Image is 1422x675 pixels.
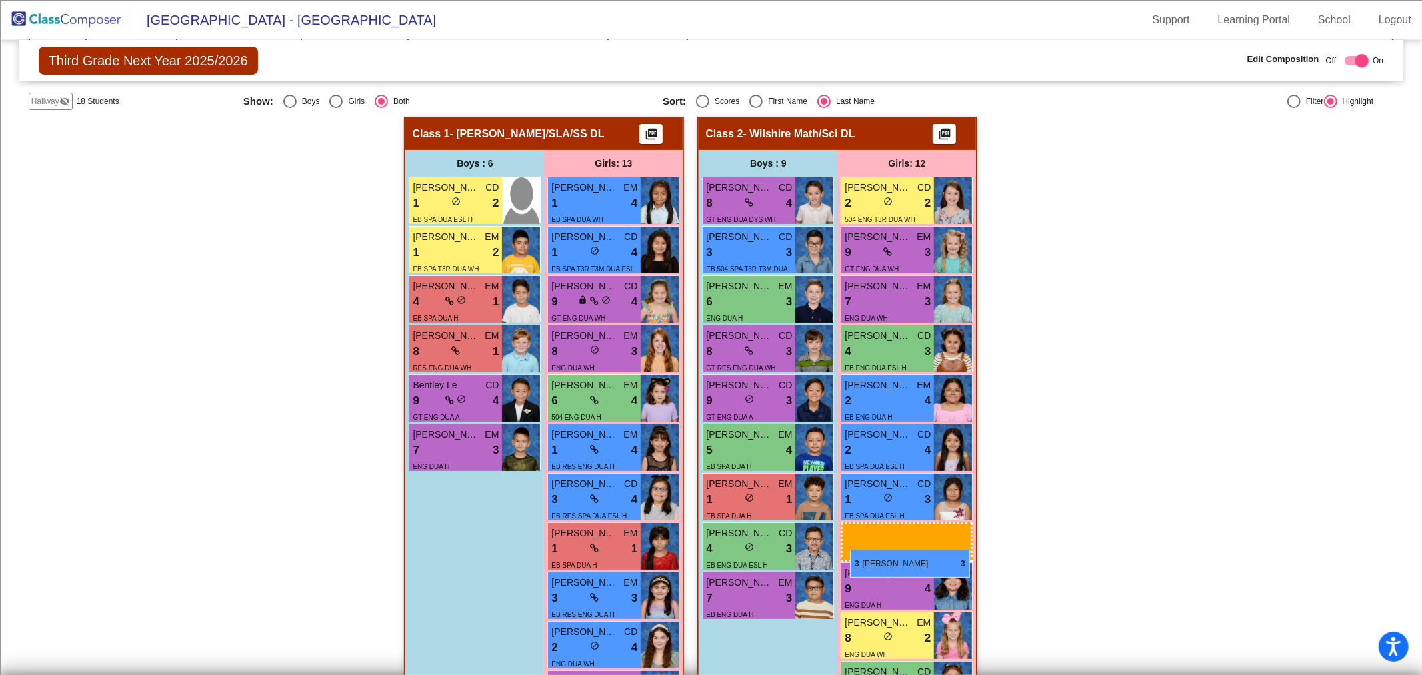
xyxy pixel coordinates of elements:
span: 3 [493,442,499,459]
span: EB SPA DUA H [706,463,751,470]
span: do_not_disturb_alt [451,197,461,206]
span: 4 [925,392,931,410]
span: 1 [413,244,419,261]
span: [PERSON_NAME] [706,230,773,244]
div: Options [5,79,1417,91]
span: 8 [551,343,557,360]
span: CD [779,526,792,540]
span: EB ENG DUA H [706,611,753,618]
div: Rename [5,103,1417,115]
button: Print Students Details [639,124,663,144]
span: 504 ENG T3R DUA WH [845,216,915,223]
span: [PERSON_NAME] [706,181,773,195]
span: EB SPA DUA ESL H [845,463,904,470]
div: Magazine [5,211,1417,223]
span: CD [917,566,931,580]
div: Newspaper [5,223,1417,235]
span: EB SPA DUA H [551,562,597,569]
span: [PERSON_NAME] [413,230,479,244]
mat-radio-group: Select an option [243,95,653,108]
div: Girls: 12 [837,150,976,177]
span: On [1373,55,1383,67]
div: Move to ... [5,346,1417,358]
span: [PERSON_NAME] [706,526,773,540]
div: TODO: put dlg title [5,259,1417,271]
span: 8 [706,343,712,360]
div: ??? [5,297,1417,309]
span: 4 [786,195,792,212]
span: 6 [551,392,557,410]
span: EM [623,526,637,540]
span: EB SPA T3R DUA WH [413,265,479,273]
span: [PERSON_NAME] [551,378,618,392]
span: ENG DUA WH [551,660,594,668]
input: Search sources [5,466,123,480]
div: Delete [5,127,1417,139]
span: GT ENG DUA DYS WH [706,216,775,223]
span: 3 [786,293,792,311]
span: 1 [551,244,557,261]
span: 9 [845,580,851,598]
span: EM [485,279,499,293]
span: CD [917,329,931,343]
span: 3 [786,540,792,558]
span: GT ENG DUA A [413,414,459,421]
span: [PERSON_NAME] [845,428,911,442]
div: Add Outline Template [5,175,1417,187]
span: 4 [631,195,637,212]
span: EB ENG DUA H [845,414,892,421]
span: [PERSON_NAME] [551,428,618,442]
span: 8 [706,195,712,212]
span: ENG DUA H [845,602,881,609]
div: First Name [763,95,807,107]
span: EM [623,576,637,590]
div: Journal [5,199,1417,211]
div: Girls: 13 [544,150,683,177]
span: EM [778,428,792,442]
span: 8 [413,343,419,360]
span: [PERSON_NAME] [551,625,618,639]
span: EM [623,378,637,392]
span: CD [624,477,637,491]
mat-radio-group: Select an option [663,95,1072,108]
span: 1 [551,442,557,459]
span: 2 [493,195,499,212]
span: 4 [631,392,637,410]
span: EB SPA DUA H [706,512,751,520]
span: Hallway [31,95,59,107]
div: Boys : 6 [405,150,544,177]
span: CD [917,181,931,195]
span: GT ENG DUA WH [845,265,899,273]
span: [PERSON_NAME] [551,230,618,244]
span: EB SPA DUA ESL H [413,216,472,223]
div: Scores [709,95,739,107]
span: [PERSON_NAME] [413,181,479,195]
span: CD [624,625,637,639]
span: 9 [706,392,712,410]
span: GT RES ENG DUA WH [706,364,775,372]
span: Off [1326,55,1337,67]
span: EB SPA DUA WH [551,216,603,223]
span: Edit Composition [1247,53,1319,66]
div: Highlight [1337,95,1374,107]
span: 8 [845,630,851,647]
span: Third Grade Next Year 2025/2026 [39,47,258,75]
span: ENG DUA WH [845,315,887,322]
span: 3 [786,392,792,410]
span: CD [917,428,931,442]
div: Home [5,5,279,17]
div: Sign out [5,91,1417,103]
span: 6 [706,293,712,311]
div: SAVE AND GO HOME [5,321,1417,333]
span: ENG DUA WH [845,651,887,658]
span: EB RES SPA DUA ESL H [551,512,627,520]
div: Rename Outline [5,139,1417,151]
span: Bentley Le [413,378,479,392]
span: 4 [786,442,792,459]
span: 4 [413,293,419,311]
span: 4 [845,343,851,360]
div: Boys [297,95,320,107]
div: CANCEL [5,370,1417,382]
span: 3 [925,244,931,261]
span: 9 [551,293,557,311]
